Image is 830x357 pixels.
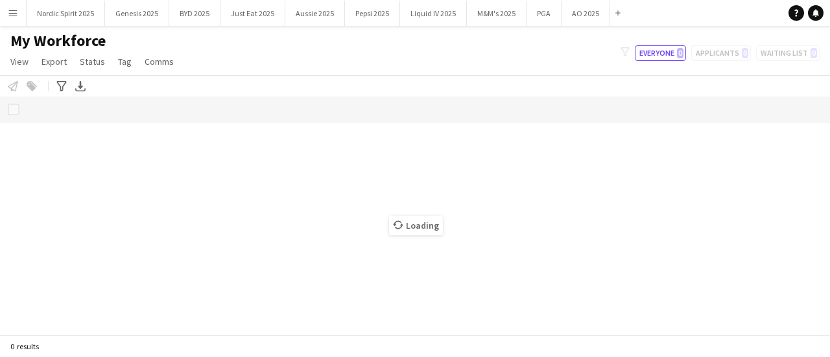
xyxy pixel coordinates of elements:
[562,1,610,26] button: AO 2025
[118,56,132,67] span: Tag
[54,78,69,94] app-action-btn: Advanced filters
[10,31,106,51] span: My Workforce
[345,1,400,26] button: Pepsi 2025
[467,1,527,26] button: M&M's 2025
[220,1,285,26] button: Just Eat 2025
[41,56,67,67] span: Export
[75,53,110,70] a: Status
[527,1,562,26] button: PGA
[139,53,179,70] a: Comms
[113,53,137,70] a: Tag
[73,78,88,94] app-action-btn: Export XLSX
[389,216,443,235] span: Loading
[105,1,169,26] button: Genesis 2025
[36,53,72,70] a: Export
[10,56,29,67] span: View
[400,1,467,26] button: Liquid IV 2025
[27,1,105,26] button: Nordic Spirit 2025
[677,48,683,58] span: 0
[80,56,105,67] span: Status
[145,56,174,67] span: Comms
[169,1,220,26] button: BYD 2025
[5,53,34,70] a: View
[285,1,345,26] button: Aussie 2025
[635,45,686,61] button: Everyone0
